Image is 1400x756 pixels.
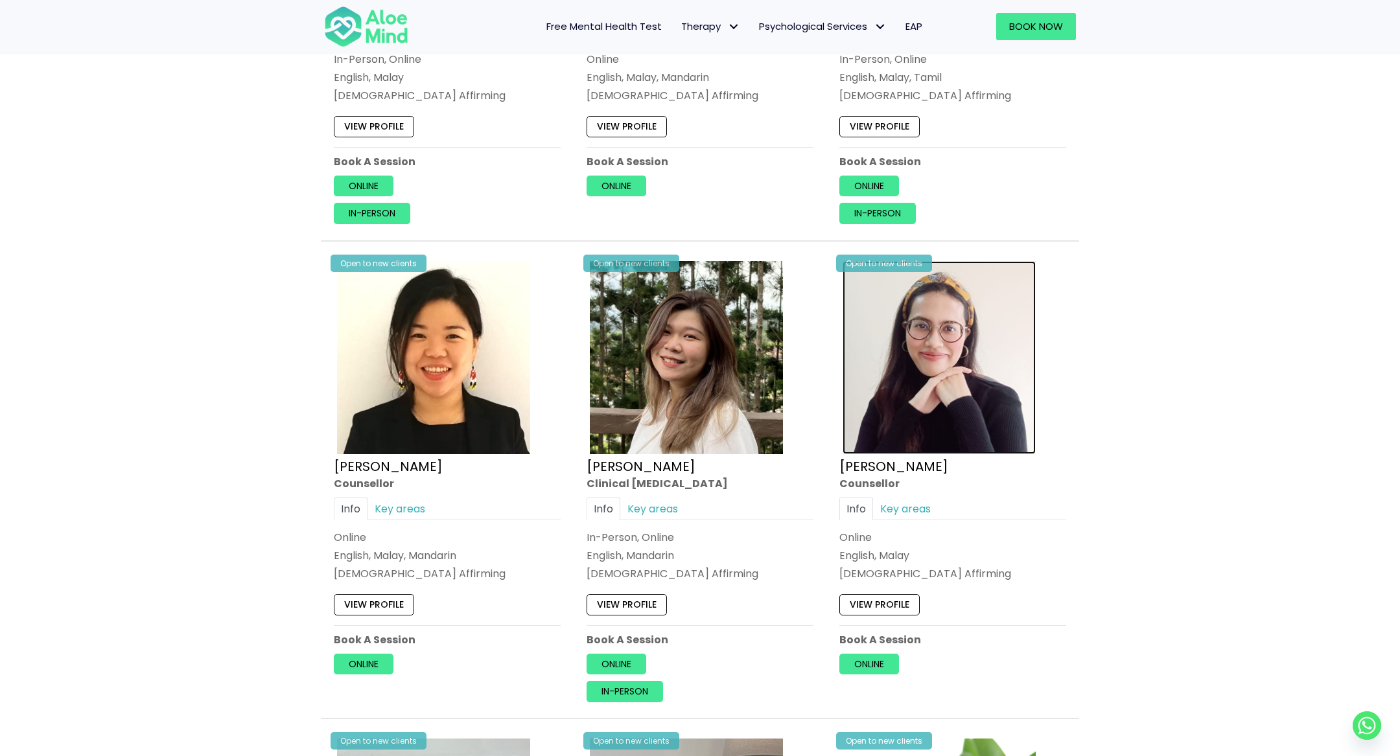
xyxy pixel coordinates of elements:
div: [DEMOGRAPHIC_DATA] Affirming [334,566,561,581]
a: [PERSON_NAME] [587,457,695,475]
a: View profile [839,594,920,615]
a: [PERSON_NAME] [839,457,948,475]
a: Info [587,497,620,520]
div: Counsellor [839,475,1066,490]
a: In-person [587,681,663,702]
p: English, Malay, Tamil [839,70,1066,85]
div: Open to new clients [836,255,932,272]
p: Book A Session [839,154,1066,169]
a: Free Mental Health Test [537,13,671,40]
p: Book A Session [587,632,813,647]
div: Open to new clients [583,732,679,750]
span: Psychological Services: submenu [870,17,889,36]
img: Karen Counsellor [337,261,530,454]
p: English, Malay, Mandarin [334,548,561,563]
a: Key areas [367,497,432,520]
div: Online [839,529,1066,544]
p: English, Mandarin [587,548,813,563]
div: Open to new clients [331,255,426,272]
p: Book A Session [334,632,561,647]
div: Open to new clients [583,255,679,272]
p: English, Malay [334,70,561,85]
a: Whatsapp [1353,711,1381,740]
a: Online [334,653,393,674]
img: Therapist Photo Update [843,261,1036,454]
img: Aloe mind Logo [324,5,408,48]
div: [DEMOGRAPHIC_DATA] Affirming [587,566,813,581]
p: English, Malay, Mandarin [587,70,813,85]
a: EAP [896,13,932,40]
div: Clinical [MEDICAL_DATA] [587,475,813,490]
span: Book Now [1009,19,1063,33]
a: Online [587,653,646,674]
div: Online [587,52,813,67]
a: View profile [587,116,667,137]
a: In-person [334,203,410,223]
div: [DEMOGRAPHIC_DATA] Affirming [839,88,1066,103]
span: Psychological Services [759,19,886,33]
img: Kelly Clinical Psychologist [590,261,783,454]
span: Therapy: submenu [724,17,743,36]
a: Info [839,497,873,520]
p: Book A Session [839,632,1066,647]
div: [DEMOGRAPHIC_DATA] Affirming [587,88,813,103]
a: Info [334,497,367,520]
a: Online [334,176,393,196]
div: Counsellor [334,475,561,490]
span: EAP [905,19,922,33]
p: Book A Session [587,154,813,169]
p: English, Malay [839,548,1066,563]
span: Therapy [681,19,740,33]
a: Online [587,176,646,196]
a: Psychological ServicesPsychological Services: submenu [749,13,896,40]
a: Key areas [873,497,938,520]
div: Open to new clients [836,732,932,750]
div: In-Person, Online [839,52,1066,67]
a: TherapyTherapy: submenu [671,13,749,40]
a: Online [839,653,899,674]
a: View profile [334,594,414,615]
a: Book Now [996,13,1076,40]
a: In-person [839,203,916,223]
a: View profile [839,116,920,137]
div: In-Person, Online [334,52,561,67]
div: Online [334,529,561,544]
a: Online [839,176,899,196]
p: Book A Session [334,154,561,169]
a: View profile [334,116,414,137]
div: [DEMOGRAPHIC_DATA] Affirming [839,566,1066,581]
a: View profile [587,594,667,615]
div: In-Person, Online [587,529,813,544]
div: [DEMOGRAPHIC_DATA] Affirming [334,88,561,103]
nav: Menu [425,13,932,40]
a: Key areas [620,497,685,520]
a: [PERSON_NAME] [334,457,443,475]
div: Open to new clients [331,732,426,750]
span: Free Mental Health Test [546,19,662,33]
